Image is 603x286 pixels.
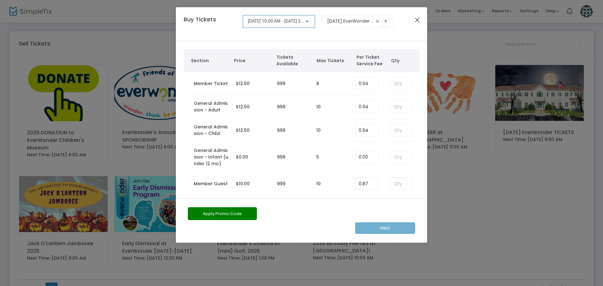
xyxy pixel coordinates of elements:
[277,80,285,87] label: 999
[181,15,240,33] h4: Buy Tickets
[194,181,228,187] label: Member Guest
[317,57,350,64] span: Max Tickets
[276,54,310,67] span: Tickets Available
[316,80,319,87] label: 8
[188,207,257,220] button: Apply Promo Code
[316,104,321,110] label: 10
[356,78,378,89] input: Enter Service Fee
[234,57,270,64] span: Price
[236,104,250,110] span: $12.50
[413,16,421,24] button: Close
[236,80,250,87] span: $12.50
[194,147,230,167] label: General Admission - Infant (under 12 mo)
[356,54,388,67] span: Per Ticket Service Fee
[391,151,411,163] input: Qty
[356,124,378,136] input: Enter Service Fee
[191,57,228,64] span: Section
[194,80,228,87] label: Member Ticket
[277,127,285,134] label: 999
[327,18,374,24] input: Select an event
[374,18,381,25] span: clear
[391,78,411,89] input: Qty
[391,178,411,190] input: Qty
[236,181,250,187] span: $10.00
[277,154,285,160] label: 999
[194,124,230,137] label: General Admission - Child
[277,104,285,110] label: 999
[316,154,319,160] label: 5
[277,181,285,187] label: 999
[391,101,411,113] input: Qty
[236,127,250,133] span: $12.50
[381,15,390,28] button: Select
[194,100,230,113] label: General Admission - Adult
[391,57,416,64] span: Qty
[391,124,411,136] input: Qty
[356,178,378,190] input: Enter Service Fee
[316,127,321,134] label: 10
[356,151,378,163] input: Enter Service Fee
[316,181,321,187] label: 10
[248,19,314,24] span: [DATE] 10:00 AM - [DATE] 3:00 PM
[356,101,378,113] input: Enter Service Fee
[236,154,248,160] span: $0.00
